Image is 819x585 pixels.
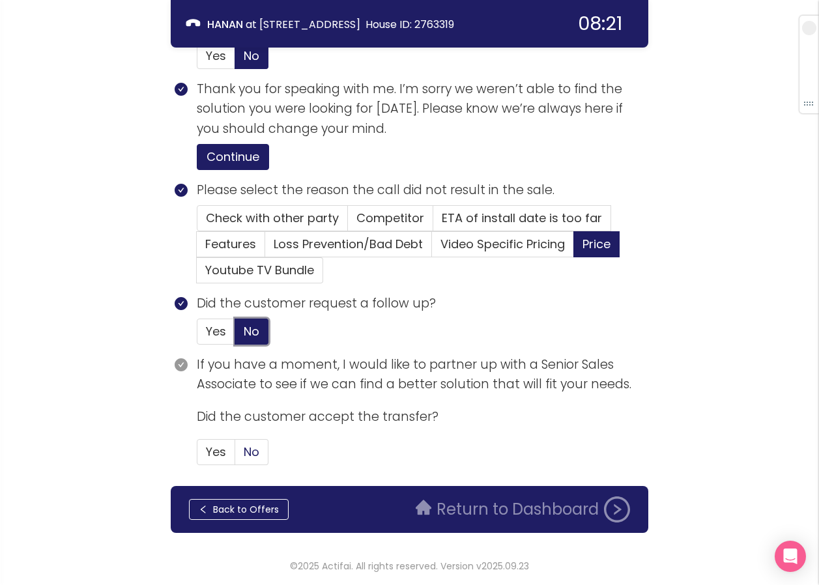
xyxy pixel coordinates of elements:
[775,541,806,572] div: Open Intercom Messenger
[197,355,648,394] p: If you have a moment, I would like to partner up with a Senior Sales Associate to see if we can f...
[175,358,188,371] span: check-circle
[197,407,648,427] p: Did the customer accept the transfer?
[366,17,454,32] span: House ID: 2763319
[205,236,256,252] span: Features
[197,180,648,200] p: Please select the reason the call did not result in the sale.
[274,236,423,252] span: Loss Prevention/Bad Debt
[244,323,259,339] span: No
[246,17,360,32] span: at [STREET_ADDRESS]
[206,323,226,339] span: Yes
[206,48,226,64] span: Yes
[175,83,188,96] span: check-circle
[186,17,200,31] span: phone
[244,48,259,64] span: No
[582,236,611,252] span: Price
[197,144,269,170] button: Continue
[175,297,188,310] span: check-circle
[206,210,339,226] span: Check with other party
[408,496,638,522] button: Return to Dashboard
[207,17,243,32] strong: HANAN
[356,210,424,226] span: Competitor
[175,184,188,197] span: check-circle
[244,444,259,460] span: No
[206,444,226,460] span: Yes
[189,499,289,520] button: Back to Offers
[440,236,565,252] span: Video Specific Pricing
[442,210,602,226] span: ETA of install date is too far
[578,14,622,33] div: 08:21
[197,294,648,313] p: Did the customer request a follow up?
[197,79,648,139] p: Thank you for speaking with me. I’m sorry we weren’t able to find the solution you were looking f...
[205,262,314,278] span: Youtube TV Bundle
